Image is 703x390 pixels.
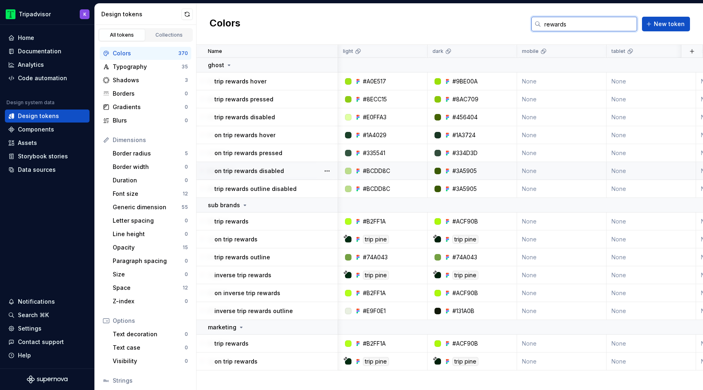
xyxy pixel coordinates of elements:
[19,10,51,18] div: Tripadvisor
[363,113,386,121] div: #E0FFA3
[5,322,90,335] a: Settings
[517,126,607,144] td: None
[607,180,696,198] td: None
[18,338,64,346] div: Contact support
[363,77,386,85] div: #A0E517
[607,353,696,370] td: None
[642,17,690,31] button: New token
[452,289,478,297] div: #ACF90B
[208,61,224,69] p: ghost
[452,253,477,261] div: #74A043
[27,375,68,383] svg: Supernova Logo
[452,77,478,85] div: #9BE00A
[214,307,293,315] p: inverse trip rewards outline
[517,144,607,162] td: None
[18,298,55,306] div: Notifications
[607,284,696,302] td: None
[214,217,249,226] p: trip rewards
[607,213,696,230] td: None
[109,147,191,160] a: Border radius5
[210,17,240,31] h2: Colors
[607,302,696,320] td: None
[208,201,240,209] p: sub brands
[113,257,185,265] div: Paragraph spacing
[7,99,55,106] div: Design system data
[363,217,386,226] div: #B2FF1A
[113,203,181,211] div: Generic dimension
[183,285,188,291] div: 12
[185,231,188,237] div: 0
[109,174,191,187] a: Duration0
[113,76,185,84] div: Shadows
[5,349,90,362] button: Help
[100,60,191,73] a: Typography35
[5,72,90,85] a: Code automation
[109,228,191,241] a: Line height0
[452,185,477,193] div: #3A5905
[18,61,44,69] div: Analytics
[18,166,56,174] div: Data sources
[5,335,90,348] button: Contact support
[109,214,191,227] a: Letter spacing0
[214,253,270,261] p: trip rewards outline
[452,113,478,121] div: #456404
[109,341,191,354] a: Text case0
[185,298,188,305] div: 0
[522,48,539,55] p: mobile
[214,271,271,279] p: inverse trip rewards
[607,162,696,180] td: None
[517,230,607,248] td: None
[452,307,474,315] div: #131A0B
[452,340,478,348] div: #ACF90B
[363,253,388,261] div: #74A043
[363,185,390,193] div: #BCDD8C
[208,48,222,55] p: Name
[214,131,275,139] p: on trip rewards hover
[113,163,185,171] div: Border width
[185,90,188,97] div: 0
[109,281,191,294] a: Space12
[113,90,185,98] div: Borders
[101,10,181,18] div: Design tokens
[5,123,90,136] a: Components
[185,104,188,110] div: 0
[113,217,185,225] div: Letter spacing
[113,357,185,365] div: Visibility
[5,110,90,123] a: Design tokens
[109,241,191,254] a: Opacity15
[607,126,696,144] td: None
[452,235,478,244] div: trip pine
[185,217,188,224] div: 0
[5,295,90,308] button: Notifications
[5,163,90,176] a: Data sources
[214,113,275,121] p: trip rewards disabled
[185,358,188,364] div: 0
[100,114,191,127] a: Blurs0
[363,357,389,366] div: trip pine
[452,131,476,139] div: #1A3724
[18,351,31,359] div: Help
[183,244,188,251] div: 15
[517,302,607,320] td: None
[343,48,353,55] p: light
[100,47,191,60] a: Colors370
[214,357,258,366] p: on trip rewards
[185,117,188,124] div: 0
[113,149,185,158] div: Border radius
[208,323,236,331] p: marketing
[109,355,191,368] a: Visibility0
[113,297,185,305] div: Z-index
[452,95,478,103] div: #8AC709
[363,340,386,348] div: #B2FF1A
[214,289,280,297] p: on inverse trip rewards
[517,108,607,126] td: None
[5,150,90,163] a: Storybook stories
[113,377,188,385] div: Strings
[113,230,185,238] div: Line height
[517,284,607,302] td: None
[113,103,185,111] div: Gradients
[363,167,390,175] div: #BCDD8C
[517,162,607,180] td: None
[18,112,59,120] div: Design tokens
[517,90,607,108] td: None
